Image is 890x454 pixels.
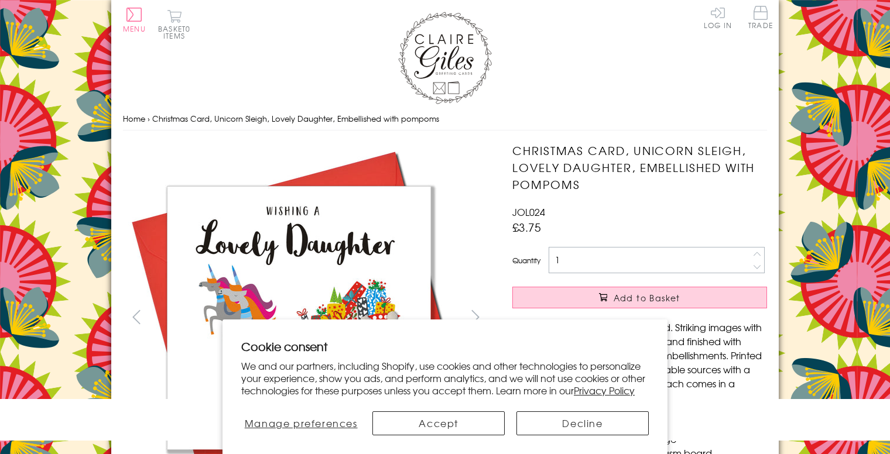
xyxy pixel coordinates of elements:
[152,113,439,124] span: Christmas Card, Unicorn Sleigh, Lovely Daughter, Embellished with pompoms
[516,411,649,435] button: Decline
[512,255,540,266] label: Quantity
[241,360,649,396] p: We and our partners, including Shopify, use cookies and other technologies to personalize your ex...
[748,6,773,31] a: Trade
[614,292,680,304] span: Add to Basket
[123,113,145,124] a: Home
[398,12,492,104] img: Claire Giles Greetings Cards
[512,205,545,219] span: JOL024
[245,416,358,430] span: Manage preferences
[512,219,541,235] span: £3.75
[148,113,150,124] span: ›
[163,23,190,41] span: 0 items
[748,6,773,29] span: Trade
[704,6,732,29] a: Log In
[158,9,190,39] button: Basket0 items
[574,383,635,397] a: Privacy Policy
[512,142,767,192] h1: Christmas Card, Unicorn Sleigh, Lovely Daughter, Embellished with pompoms
[123,23,146,34] span: Menu
[512,287,767,308] button: Add to Basket
[372,411,505,435] button: Accept
[123,107,767,131] nav: breadcrumbs
[123,304,149,330] button: prev
[463,304,489,330] button: next
[241,411,361,435] button: Manage preferences
[123,8,146,32] button: Menu
[241,338,649,355] h2: Cookie consent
